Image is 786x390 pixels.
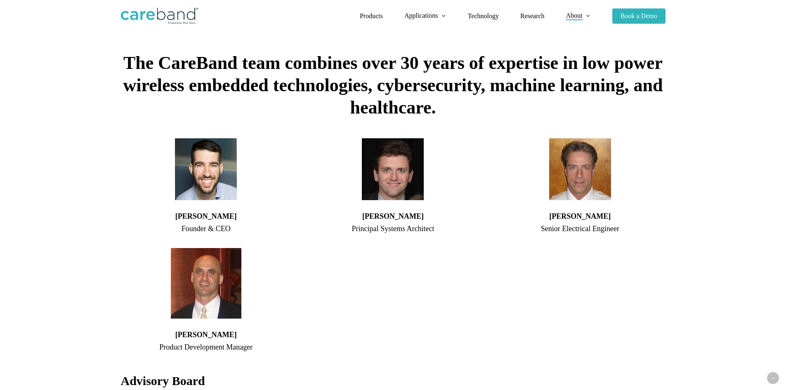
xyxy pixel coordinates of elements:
[171,248,241,319] img: Sam Viesca
[404,12,438,19] span: Applications
[121,340,291,354] div: Product Development Manager
[520,13,545,19] a: Research
[468,13,499,19] a: Technology
[121,52,666,119] h2: The CareBand team combines over 30 years of expertise in low power wireless embedded technologies...
[621,12,657,19] span: Book a Demo
[495,210,665,222] h4: [PERSON_NAME]
[121,210,291,222] h4: [PERSON_NAME]
[360,13,383,19] a: Products
[308,222,478,235] div: Principal Systems Architect
[121,329,291,340] h4: [PERSON_NAME]
[121,373,666,389] h3: Advisory Board
[468,12,499,19] span: Technology
[767,372,779,384] a: Back to top
[175,138,237,200] img: Adam Sobol
[308,210,478,222] h4: [PERSON_NAME]
[612,13,666,19] a: Book a Demo
[362,138,424,200] img: Paul Sheldon
[360,12,383,19] span: Products
[121,222,291,235] div: Founder & CEO
[549,138,611,200] img: Jon Ledwith
[404,12,446,19] a: Applications
[495,222,665,235] div: Senior Electrical Engineer
[566,12,583,19] span: About
[566,12,591,19] a: About
[520,12,545,19] span: Research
